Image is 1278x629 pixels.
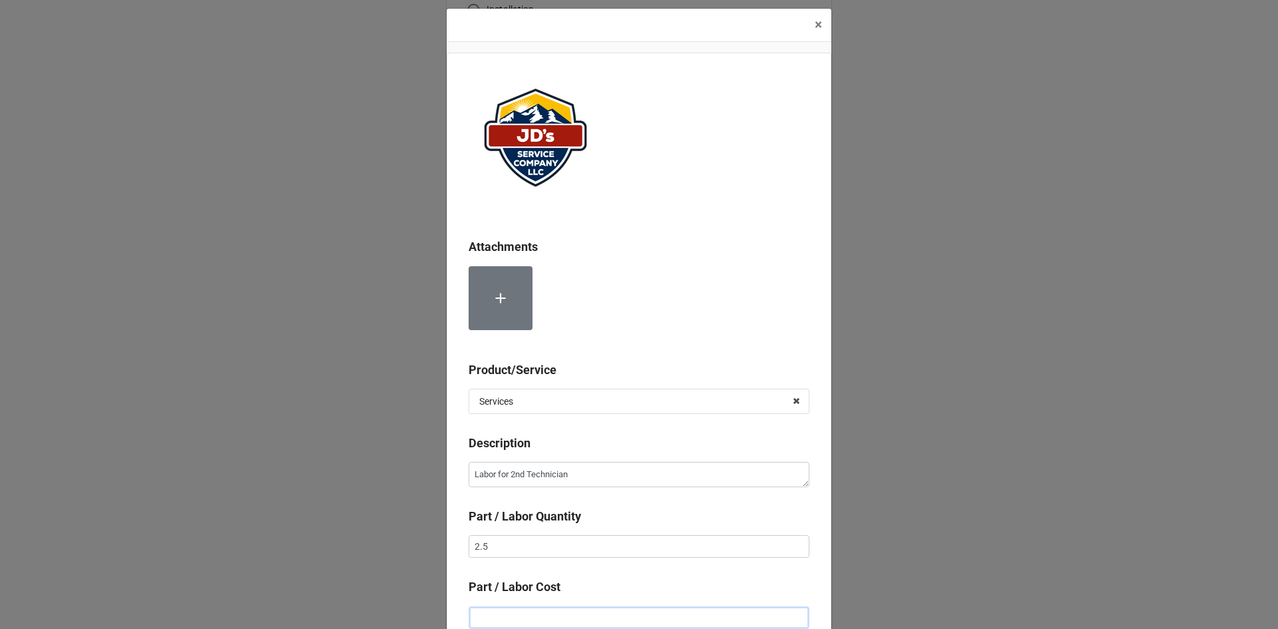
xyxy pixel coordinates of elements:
[815,17,822,33] span: ×
[469,578,560,596] label: Part / Labor Cost
[469,507,581,526] label: Part / Labor Quantity
[469,75,602,201] img: ePqffAuANl%2FJDServiceCoLogo_website.png
[469,462,809,487] textarea: Labor for 2nd Technician
[469,434,531,453] label: Description
[479,397,513,406] div: Services
[469,361,556,379] label: Product/Service
[469,238,538,256] label: Attachments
